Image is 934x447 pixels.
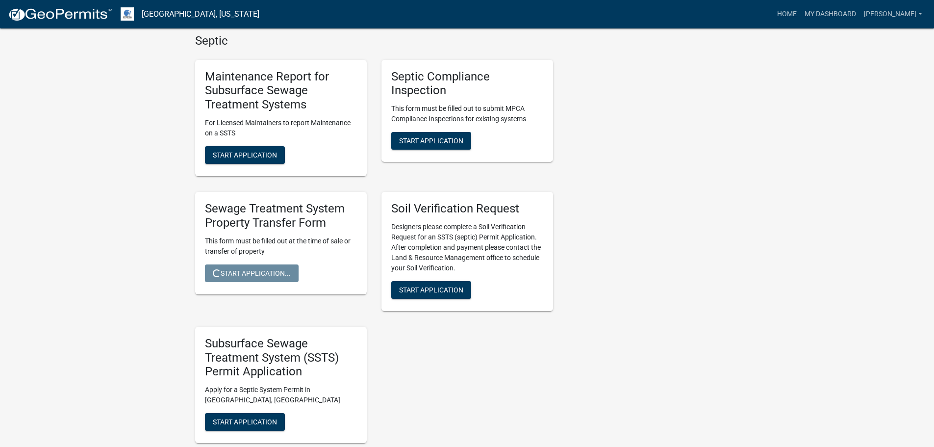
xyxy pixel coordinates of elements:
button: Start Application [205,413,285,431]
a: My Dashboard [801,5,860,24]
a: [PERSON_NAME] [860,5,926,24]
p: For Licensed Maintainers to report Maintenance on a SSTS [205,118,357,138]
span: Start Application... [213,269,291,277]
h5: Maintenance Report for Subsurface Sewage Treatment Systems [205,70,357,112]
p: This form must be filled out to submit MPCA Compliance Inspections for existing systems [391,104,543,124]
h5: Soil Verification Request [391,202,543,216]
h5: Sewage Treatment System Property Transfer Form [205,202,357,230]
p: Apply for a Septic System Permit in [GEOGRAPHIC_DATA], [GEOGRAPHIC_DATA] [205,385,357,405]
a: [GEOGRAPHIC_DATA], [US_STATE] [142,6,259,23]
button: Start Application... [205,264,299,282]
button: Start Application [391,132,471,150]
p: Designers please complete a Soil Verification Request for an SSTS (septic) Permit Application. Af... [391,222,543,273]
span: Start Application [399,286,463,293]
button: Start Application [391,281,471,299]
h5: Subsurface Sewage Treatment System (SSTS) Permit Application [205,337,357,379]
img: Otter Tail County, Minnesota [121,7,134,21]
h4: Septic [195,34,553,48]
h5: Septic Compliance Inspection [391,70,543,98]
a: Home [773,5,801,24]
button: Start Application [205,146,285,164]
p: This form must be filled out at the time of sale or transfer of property [205,236,357,257]
span: Start Application [213,151,277,159]
span: Start Application [399,137,463,145]
span: Start Application [213,418,277,426]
